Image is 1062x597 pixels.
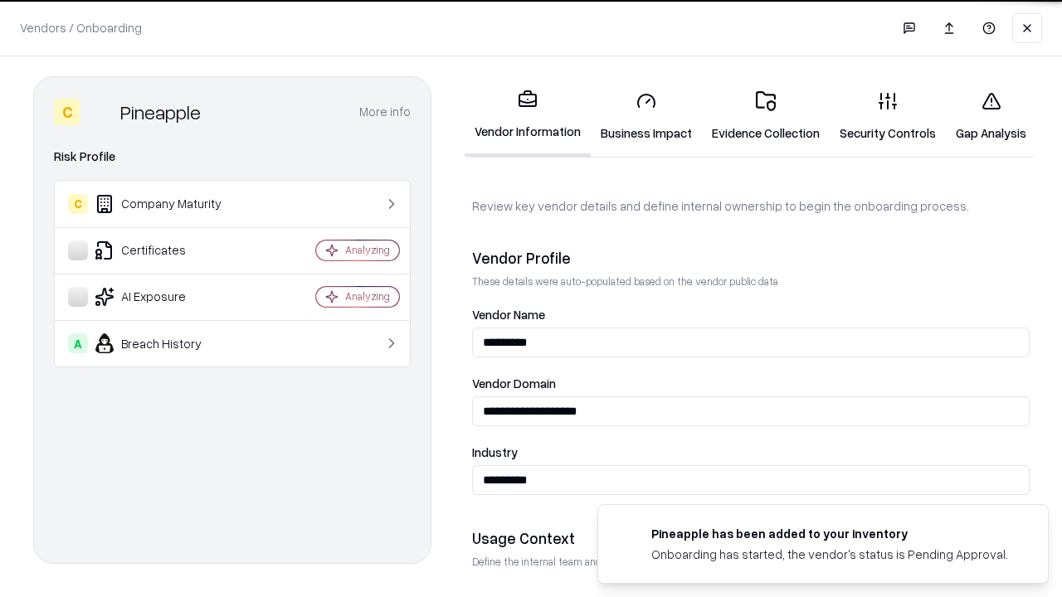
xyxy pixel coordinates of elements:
div: AI Exposure [68,287,266,307]
div: Certificates [68,240,266,260]
div: Analyzing [345,243,390,257]
a: Evidence Collection [702,78,830,155]
div: Onboarding has started, the vendor's status is Pending Approval. [651,546,1008,563]
p: Review key vendor details and define internal ownership to begin the onboarding process. [472,197,1030,215]
p: Define the internal team and reason for using this vendor. This helps assess business relevance a... [472,555,1030,569]
p: Vendors / Onboarding [20,19,142,36]
div: A [68,333,88,353]
label: Vendor Name [472,308,1030,321]
div: Company Maturity [68,194,266,214]
div: C [68,194,88,214]
button: More info [359,97,411,127]
div: Analyzing [345,289,390,303]
div: C [54,99,80,125]
div: Risk Profile [54,147,411,167]
a: Vendor Information [465,76,591,157]
img: pineappleenergy.com [618,525,638,545]
div: Breach History [68,333,266,353]
div: Pineapple [120,99,201,125]
a: Security Controls [830,78,946,155]
p: These details were auto-populated based on the vendor public data [472,274,1030,289]
div: Vendor Profile [472,248,1030,268]
img: Pineapple [87,99,114,125]
a: Gap Analysis [946,78,1036,155]
label: Vendor Domain [472,377,1030,390]
label: Industry [472,446,1030,459]
div: Pineapple has been added to your inventory [651,525,1008,542]
a: Business Impact [591,78,702,155]
div: Usage Context [472,528,1030,548]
